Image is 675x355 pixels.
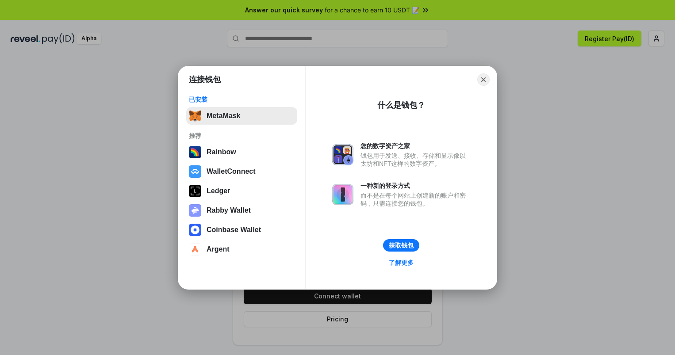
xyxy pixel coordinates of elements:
button: Ledger [186,182,297,200]
button: 获取钱包 [383,239,419,252]
div: 一种新的登录方式 [361,182,470,190]
img: svg+xml,%3Csvg%20width%3D%2228%22%20height%3D%2228%22%20viewBox%3D%220%200%2028%2028%22%20fill%3D... [189,224,201,236]
button: Close [477,73,490,86]
div: 什么是钱包？ [377,100,425,111]
div: 了解更多 [389,259,414,267]
div: MetaMask [207,112,240,120]
img: svg+xml,%3Csvg%20xmlns%3D%22http%3A%2F%2Fwww.w3.org%2F2000%2Fsvg%22%20fill%3D%22none%22%20viewBox... [332,184,353,205]
button: Coinbase Wallet [186,221,297,239]
div: 推荐 [189,132,295,140]
img: svg+xml,%3Csvg%20xmlns%3D%22http%3A%2F%2Fwww.w3.org%2F2000%2Fsvg%22%20width%3D%2228%22%20height%3... [189,185,201,197]
div: 获取钱包 [389,241,414,249]
h1: 连接钱包 [189,74,221,85]
div: 已安装 [189,95,295,103]
img: svg+xml,%3Csvg%20xmlns%3D%22http%3A%2F%2Fwww.w3.org%2F2000%2Fsvg%22%20fill%3D%22none%22%20viewBox... [189,204,201,217]
button: Rabby Wallet [186,202,297,219]
img: svg+xml,%3Csvg%20width%3D%2228%22%20height%3D%2228%22%20viewBox%3D%220%200%2028%2028%22%20fill%3D... [189,243,201,256]
a: 了解更多 [384,257,419,268]
img: svg+xml,%3Csvg%20xmlns%3D%22http%3A%2F%2Fwww.w3.org%2F2000%2Fsvg%22%20fill%3D%22none%22%20viewBox... [332,144,353,165]
div: 而不是在每个网站上创建新的账户和密码，只需连接您的钱包。 [361,191,470,207]
div: Argent [207,245,230,253]
div: Rabby Wallet [207,206,251,214]
div: 钱包用于发送、接收、存储和显示像以太坊和NFT这样的数字资产。 [361,152,470,168]
button: MetaMask [186,107,297,125]
img: svg+xml,%3Csvg%20width%3D%22120%22%20height%3D%22120%22%20viewBox%3D%220%200%20120%20120%22%20fil... [189,146,201,158]
div: Coinbase Wallet [207,226,261,234]
img: svg+xml,%3Csvg%20width%3D%2228%22%20height%3D%2228%22%20viewBox%3D%220%200%2028%2028%22%20fill%3D... [189,165,201,178]
img: svg+xml,%3Csvg%20fill%3D%22none%22%20height%3D%2233%22%20viewBox%3D%220%200%2035%2033%22%20width%... [189,110,201,122]
div: 您的数字资产之家 [361,142,470,150]
button: Rainbow [186,143,297,161]
button: WalletConnect [186,163,297,180]
div: Ledger [207,187,230,195]
div: Rainbow [207,148,236,156]
div: WalletConnect [207,168,256,176]
button: Argent [186,240,297,258]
